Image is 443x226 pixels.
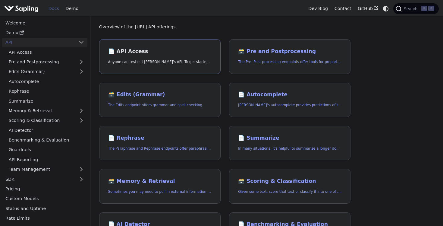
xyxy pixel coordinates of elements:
[2,175,75,183] a: SDK
[5,155,87,164] a: API Reporting
[2,185,87,193] a: Pricing
[99,39,221,74] a: 📄️ API AccessAnyone can test out [PERSON_NAME]'s API. To get started with the API, simply:
[5,58,87,66] a: Pre and Postprocessing
[5,87,87,96] a: Rephrase
[238,146,341,151] p: In many situations, it's helpful to summarize a longer document into a shorter, more easily diges...
[5,165,87,174] a: Team Management
[2,28,87,37] a: Demo
[4,4,39,13] img: Sapling.ai
[2,194,87,203] a: Custom Models
[5,107,87,115] a: Memory & Retrieval
[402,6,421,11] span: Search
[238,91,341,98] h2: Autocomplete
[238,135,341,142] h2: Summarize
[99,169,221,204] a: 🗃️ Memory & RetrievalSometimes you may need to pull in external information that doesn't fit in t...
[99,83,221,117] a: 🗃️ Edits (Grammar)The Edits endpoint offers grammar and spell checking.
[5,126,87,135] a: AI Detector
[238,189,341,195] p: Given some text, score that text or classify it into one of a set of pre-specified categories.
[75,175,87,183] button: Expand sidebar category 'SDK'
[108,135,212,142] h2: Rephrase
[229,169,350,204] a: 🗃️ Scoring & ClassificationGiven some text, score that text or classify it into one of a set of p...
[5,97,87,105] a: Summarize
[108,102,212,108] p: The Edits endpoint offers grammar and spell checking.
[108,146,212,151] p: The Paraphrase and Rephrase endpoints offer paraphrasing for particular styles.
[238,48,341,55] h2: Pre and Postprocessing
[108,189,212,195] p: Sometimes you may need to pull in external information that doesn't fit in the context size of an...
[75,38,87,47] button: Collapse sidebar category 'API'
[305,4,331,13] a: Dev Blog
[5,145,87,154] a: Guardrails
[2,214,87,223] a: Rate Limits
[62,4,82,13] a: Demo
[45,4,62,13] a: Docs
[5,136,87,145] a: Benchmarking & Evaluation
[5,67,87,76] a: Edits (Grammar)
[229,126,350,161] a: 📄️ SummarizeIn many situations, it's helpful to summarize a longer document into a shorter, more ...
[108,48,212,55] h2: API Access
[331,4,355,13] a: Contact
[4,4,41,13] a: Sapling.ai
[238,59,341,65] p: The Pre- Post-processing endpoints offer tools for preparing your text data for ingestation as we...
[229,83,350,117] a: 📄️ Autocomplete[PERSON_NAME]'s autocomplete provides predictions of the next few characters or words
[108,178,212,185] h2: Memory & Retrieval
[382,4,390,13] button: Switch between dark and light mode (currently system mode)
[99,126,221,161] a: 📄️ RephraseThe Paraphrase and Rephrase endpoints offer paraphrasing for particular styles.
[238,102,341,108] p: Sapling's autocomplete provides predictions of the next few characters or words
[393,3,438,14] button: Search (Command+K)
[2,18,87,27] a: Welcome
[428,6,434,11] kbd: K
[5,77,87,86] a: Autocomplete
[2,38,75,47] a: API
[421,6,427,11] kbd: ⌘
[5,48,87,56] a: API Access
[99,24,350,31] p: Overview of the [URL] API offerings.
[5,116,87,125] a: Scoring & Classification
[2,204,87,213] a: Status and Uptime
[229,39,350,74] a: 🗃️ Pre and PostprocessingThe Pre- Post-processing endpoints offer tools for preparing your text d...
[354,4,381,13] a: GitHub
[108,91,212,98] h2: Edits (Grammar)
[238,178,341,185] h2: Scoring & Classification
[108,59,212,65] p: Anyone can test out Sapling's API. To get started with the API, simply:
